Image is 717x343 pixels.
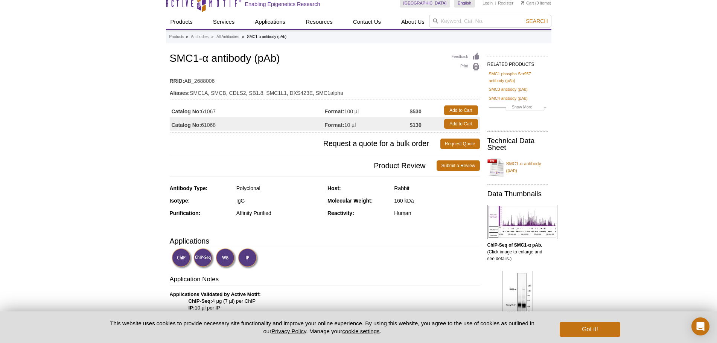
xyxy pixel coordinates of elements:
[170,53,480,66] h1: SMC1-α antibody (pAb)
[483,0,493,6] a: Login
[247,35,286,39] li: SMC1-α antibody (pAb)
[170,104,325,117] td: 61067
[487,191,548,197] h2: Data Thumbnails
[242,35,244,39] li: »
[193,248,214,269] img: ChIP-Seq Validated
[271,328,306,334] a: Privacy Policy
[169,34,184,40] a: Products
[170,117,325,131] td: 61068
[489,86,528,93] a: SMC3 antibody (pAb)
[397,15,429,29] a: About Us
[166,15,197,29] a: Products
[189,298,212,304] strong: ChIP-Seq:
[216,248,236,269] img: Western Blot Validated
[186,35,188,39] li: »
[429,15,551,27] input: Keyword, Cat. No.
[524,18,550,24] button: Search
[170,85,480,97] td: SMC1A, SMCB, CDLS2, SB1.8, SMC1L1, DXS423E, SMC1alpha
[172,122,201,128] strong: Catalog No:
[394,185,480,192] div: Rabbit
[440,139,480,149] a: Request Quote
[325,104,410,117] td: 100 µl
[170,210,201,216] strong: Purification:
[437,160,480,171] a: Submit a Review
[170,291,480,338] p: 4 µg (7 µl) per ChIP 10 µl per IP 1:1,000 - 1:5,000 dilution *Note: many chromatin-bound proteins...
[170,235,480,247] h3: Applications
[452,53,480,61] a: Feedback
[236,185,322,192] div: Polyclonal
[301,15,337,29] a: Resources
[487,205,557,239] img: SMC1-α antibody (pAb) tested by ChIP-Seq.
[216,34,239,40] a: All Antibodies
[170,73,480,85] td: AB_2688006
[489,70,546,84] a: SMC1 phospho Ser957 antibody (pAb)
[487,156,548,178] a: SMC1-α antibody (pAb)
[209,15,239,29] a: Services
[238,248,259,269] img: Immunoprecipitation Validated
[189,305,195,311] strong: IP:
[489,104,546,112] a: Show More
[170,78,184,84] strong: RRID:
[410,108,422,115] strong: $530
[170,198,190,204] strong: Isotype:
[172,248,192,269] img: ChIP Validated
[691,317,709,335] div: Open Intercom Messenger
[245,1,320,8] h2: Enabling Epigenetics Research
[502,271,533,329] img: SMC1-α antibody (pAb) tested by immunoprecipitation.
[498,0,513,6] a: Register
[560,322,620,337] button: Got it!
[327,185,341,191] strong: Host:
[236,197,322,204] div: IgG
[526,18,548,24] span: Search
[170,185,208,191] strong: Antibody Type:
[452,63,480,71] a: Print
[172,108,201,115] strong: Catalog No:
[444,105,478,115] a: Add to Cart
[487,56,548,69] h2: RELATED PRODUCTS
[236,210,322,216] div: Affinity Purified
[170,275,480,285] h3: Application Notes
[394,197,480,204] div: 160 kDa
[97,319,548,335] p: This website uses cookies to provide necessary site functionality and improve your online experie...
[487,242,542,248] b: ChIP-Seq of SMC1-α pAb.
[170,139,440,149] span: Request a quote for a bulk order
[521,0,534,6] a: Cart
[212,35,214,39] li: »
[394,210,480,216] div: Human
[489,95,528,102] a: SMC4 antibody (pAb)
[325,117,410,131] td: 10 µl
[410,122,422,128] strong: $130
[521,1,524,5] img: Your Cart
[444,119,478,129] a: Add to Cart
[325,108,344,115] strong: Format:
[325,122,344,128] strong: Format:
[487,137,548,151] h2: Technical Data Sheet
[191,34,209,40] a: Antibodies
[250,15,290,29] a: Applications
[327,198,373,204] strong: Molecular Weight:
[487,242,548,262] p: (Click image to enlarge and see details.)
[349,15,385,29] a: Contact Us
[170,160,437,171] span: Product Review
[170,90,190,96] strong: Aliases:
[342,328,379,334] button: cookie settings
[327,210,354,216] strong: Reactivity:
[170,291,261,297] b: Applications Validated by Active Motif:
